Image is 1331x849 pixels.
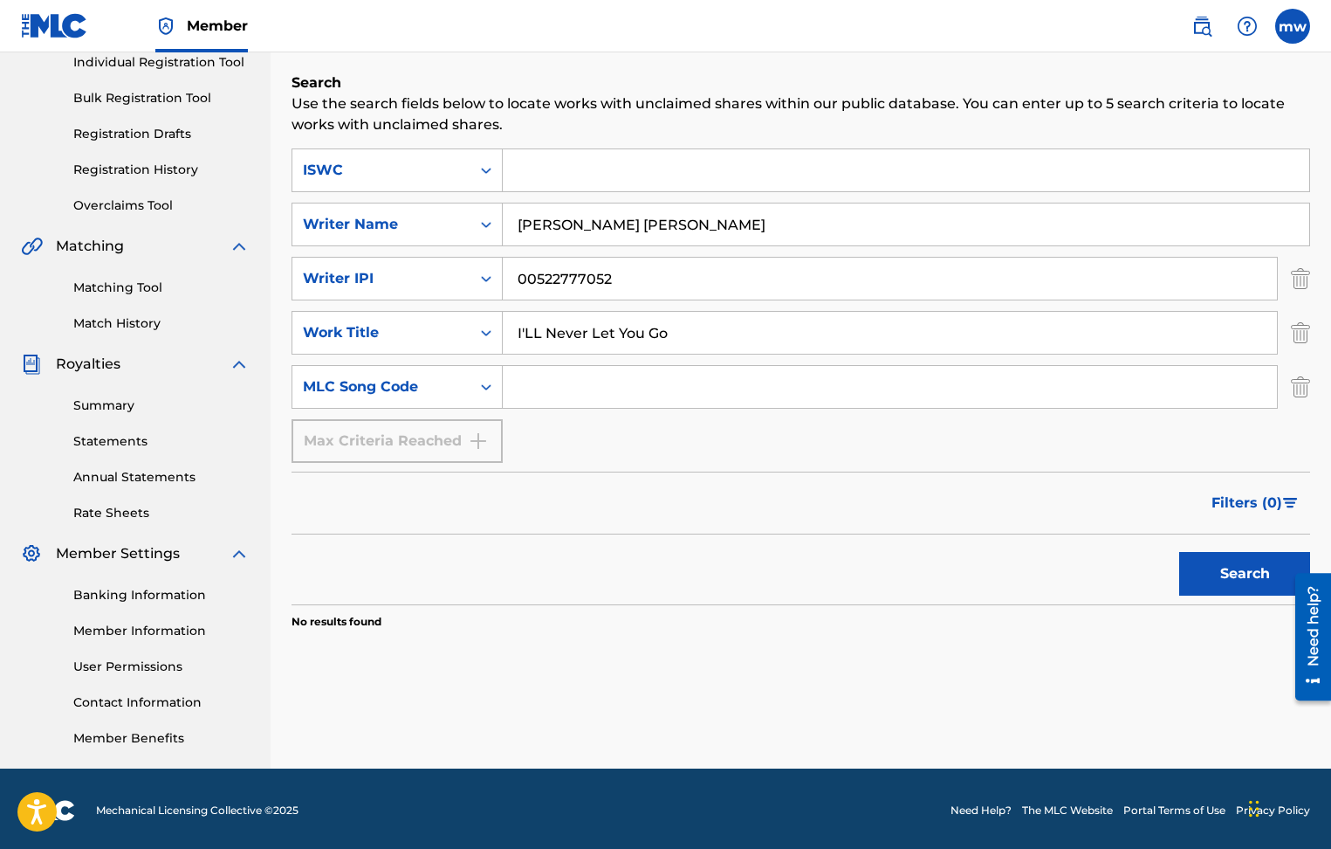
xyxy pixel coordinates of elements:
button: Search [1179,552,1310,596]
div: Work Title [303,322,460,343]
img: Member Settings [21,543,42,564]
span: Matching [56,236,124,257]
form: Search Form [292,148,1310,604]
div: Help [1230,9,1265,44]
div: ISWC [303,160,460,181]
a: Registration Drafts [73,125,250,143]
div: Drag [1249,783,1259,835]
img: Delete Criterion [1291,257,1310,300]
a: Annual Statements [73,468,250,487]
iframe: Resource Center [1282,566,1331,707]
a: Privacy Policy [1236,803,1310,818]
a: Bulk Registration Tool [73,89,250,107]
div: Writer IPI [303,268,460,289]
a: The MLC Website [1022,803,1113,818]
a: Need Help? [950,803,1012,818]
a: Member Information [73,622,250,640]
img: Delete Criterion [1291,365,1310,409]
a: Summary [73,397,250,415]
a: Rate Sheets [73,504,250,522]
span: Royalties [56,354,120,375]
img: Delete Criterion [1291,311,1310,355]
a: Individual Registration Tool [73,53,250,72]
div: Writer Name [303,214,460,235]
img: Royalties [21,354,42,375]
p: No results found [292,614,381,630]
span: Filters ( 0 ) [1211,493,1282,514]
div: MLC Song Code [303,376,460,397]
img: filter [1283,498,1298,508]
a: Portal Terms of Use [1123,803,1225,818]
a: User Permissions [73,658,250,676]
img: search [1191,16,1212,37]
p: Use the search fields below to locate works with unclaimed shares within our public database. You... [292,93,1310,135]
span: Member Settings [56,543,180,564]
a: Match History [73,314,250,333]
a: Contact Information [73,694,250,712]
a: Public Search [1184,9,1219,44]
a: Matching Tool [73,279,250,297]
img: Matching [21,236,43,257]
h6: Search [292,72,1310,93]
img: expand [229,543,250,564]
img: expand [229,354,250,375]
iframe: Chat Widget [1244,765,1331,849]
span: Mechanical Licensing Collective © 2025 [96,803,298,818]
button: Filters (0) [1201,481,1310,525]
img: MLC Logo [21,13,88,38]
span: Member [187,16,248,36]
a: Registration History [73,161,250,179]
img: help [1237,16,1258,37]
img: expand [229,236,250,257]
div: User Menu [1275,9,1310,44]
a: Banking Information [73,586,250,604]
a: Overclaims Tool [73,197,250,215]
img: Top Rightsholder [155,16,176,37]
a: Member Benefits [73,729,250,748]
a: Statements [73,432,250,451]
